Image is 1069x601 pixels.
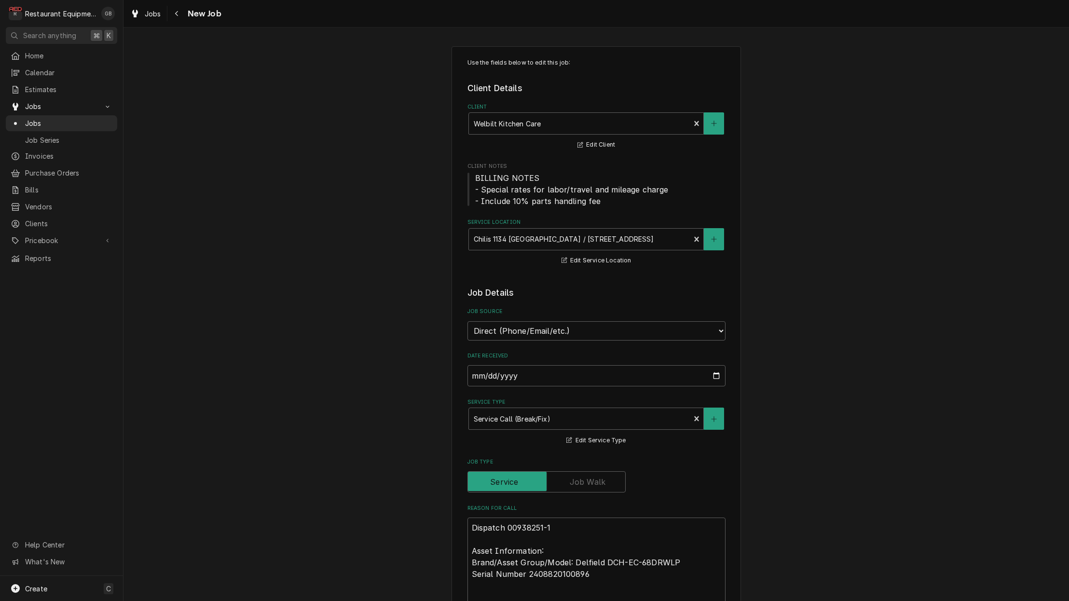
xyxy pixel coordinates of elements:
a: Job Series [6,132,117,148]
div: Restaurant Equipment Diagnostics [25,9,96,19]
button: Create New Service [704,408,724,430]
span: Clients [25,219,112,229]
div: Job Type [467,458,726,492]
span: New Job [185,7,221,20]
div: Restaurant Equipment Diagnostics's Avatar [9,7,22,20]
svg: Create New Location [711,236,717,243]
a: Reports [6,250,117,266]
span: Client Notes [467,172,726,207]
button: Navigate back [169,6,185,21]
button: Create New Client [704,112,724,135]
button: Edit Service Type [565,435,627,447]
span: ⌘ [93,30,100,41]
div: Gary Beaver's Avatar [101,7,115,20]
a: Calendar [6,65,117,81]
legend: Job Details [467,287,726,299]
a: Bills [6,182,117,198]
span: Client Notes [467,163,726,170]
span: Jobs [25,101,98,111]
span: Vendors [25,202,112,212]
span: What's New [25,557,111,567]
div: Date Received [467,352,726,386]
label: Client [467,103,726,111]
a: Estimates [6,82,117,97]
div: Client [467,103,726,151]
a: Invoices [6,148,117,164]
div: R [9,7,22,20]
span: Jobs [145,9,161,19]
label: Service Type [467,398,726,406]
legend: Client Details [467,82,726,95]
span: C [106,584,111,594]
button: Edit Client [576,139,617,151]
div: Job Source [467,308,726,340]
label: Job Type [467,458,726,466]
svg: Create New Client [711,120,717,127]
a: Purchase Orders [6,165,117,181]
a: Jobs [6,115,117,131]
a: Jobs [126,6,165,22]
p: Use the fields below to edit this job: [467,58,726,67]
div: GB [101,7,115,20]
svg: Create New Service [711,416,717,423]
a: Home [6,48,117,64]
a: Go to What's New [6,554,117,570]
span: Purchase Orders [25,168,112,178]
span: Jobs [25,118,112,128]
span: Calendar [25,68,112,78]
a: Go to Help Center [6,537,117,553]
button: Create New Location [704,228,724,250]
div: Service Type [467,398,726,446]
span: Reports [25,253,112,263]
button: Edit Service Location [560,255,633,267]
span: Pricebook [25,235,98,246]
span: Help Center [25,540,111,550]
label: Reason For Call [467,505,726,512]
span: Bills [25,185,112,195]
a: Go to Pricebook [6,232,117,248]
div: Service Location [467,219,726,266]
span: Search anything [23,30,76,41]
span: Estimates [25,84,112,95]
span: Home [25,51,112,61]
input: yyyy-mm-dd [467,365,726,386]
span: BILLING NOTES - Special rates for labor/travel and mileage charge - Include 10% parts handling fee [475,173,669,206]
button: Search anything⌘K [6,27,117,44]
label: Date Received [467,352,726,360]
div: Client Notes [467,163,726,206]
span: Job Series [25,135,112,145]
span: K [107,30,111,41]
a: Vendors [6,199,117,215]
span: Invoices [25,151,112,161]
label: Job Source [467,308,726,315]
a: Clients [6,216,117,232]
label: Service Location [467,219,726,226]
a: Go to Jobs [6,98,117,114]
span: Create [25,585,47,593]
